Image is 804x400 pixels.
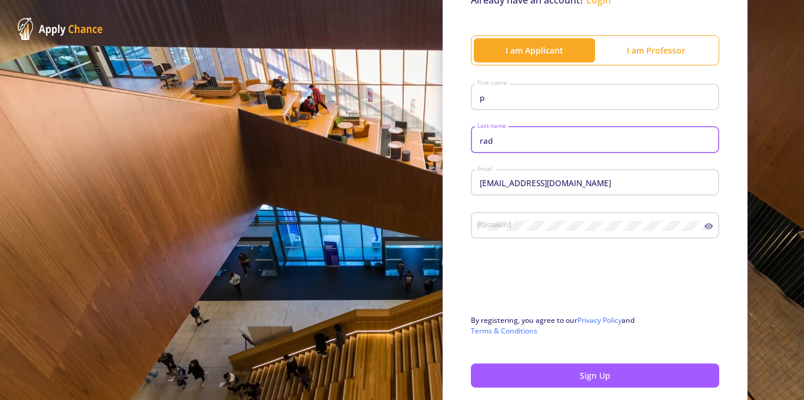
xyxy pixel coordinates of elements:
[471,260,650,306] iframe: reCAPTCHA
[595,44,716,57] div: I am Professor
[474,44,595,57] div: I am Applicant
[18,18,103,40] img: ApplyChance Logo
[471,326,537,336] a: Terms & Conditions
[471,363,719,388] button: Sign Up
[577,315,622,325] a: Privacy Policy
[471,315,719,336] p: By registering, you agree to our and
